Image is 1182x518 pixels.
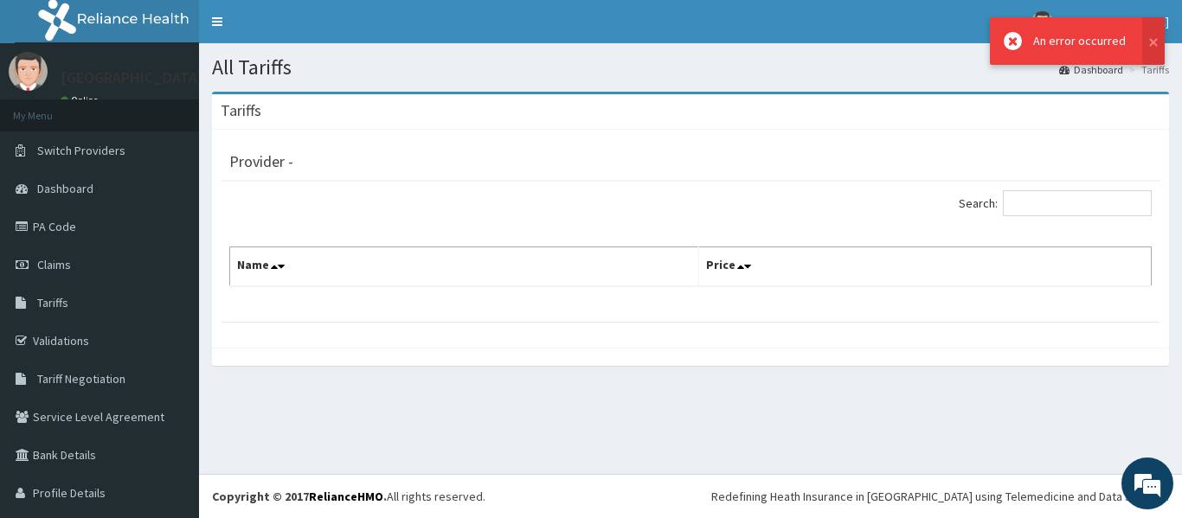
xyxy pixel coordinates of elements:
div: An error occurred [1033,32,1126,50]
span: Switch Providers [37,143,125,158]
span: Tariff Negotiation [37,371,125,387]
strong: Copyright © 2017 . [212,489,387,504]
span: Dashboard [37,181,93,196]
a: Dashboard [1059,62,1123,77]
footer: All rights reserved. [199,474,1182,518]
a: RelianceHMO [309,489,383,504]
div: Redefining Heath Insurance in [GEOGRAPHIC_DATA] using Telemedicine and Data Science! [711,488,1169,505]
h3: Tariffs [221,103,261,118]
input: Search: [1003,190,1152,216]
span: [GEOGRAPHIC_DATA] [1063,14,1169,29]
li: Tariffs [1125,62,1169,77]
th: Name [230,247,699,287]
span: Tariffs [37,295,68,310]
h3: Provider - [229,154,293,169]
p: [GEOGRAPHIC_DATA] [61,70,203,86]
a: Online [61,94,102,106]
img: User Image [9,52,48,91]
img: User Image [1031,11,1053,33]
span: Claims [37,257,71,272]
th: Price [699,247,1152,287]
h1: All Tariffs [212,56,1169,79]
label: Search: [959,190,1152,216]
